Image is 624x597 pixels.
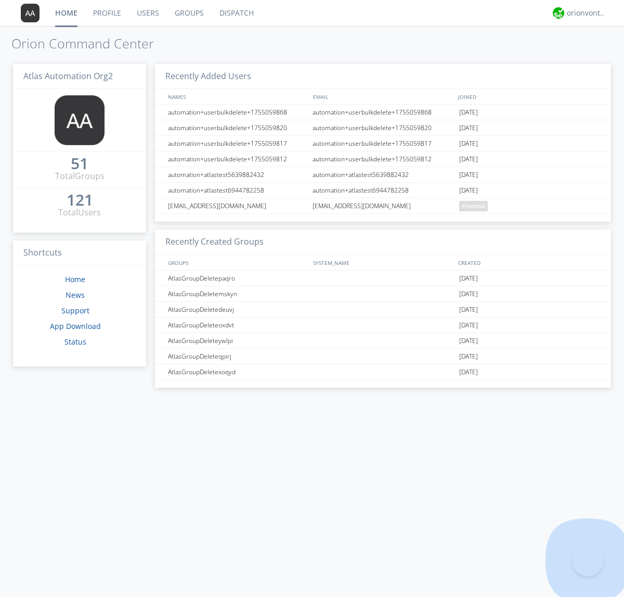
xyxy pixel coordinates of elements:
a: automation+userbulkdelete+1755059820automation+userbulkdelete+1755059820[DATE] [155,120,611,136]
span: [DATE] [459,167,478,183]
span: [DATE] [459,151,478,167]
span: [DATE] [459,317,478,333]
span: [DATE] [459,333,478,349]
div: AtlasGroupDeletedeuvj [165,302,309,317]
div: 51 [71,158,88,169]
div: AtlasGroupDeleteoxdvt [165,317,309,333]
span: [DATE] [459,271,478,286]
a: App Download [50,321,101,331]
div: AtlasGroupDeletepaqro [165,271,309,286]
div: SYSTEM_NAME [310,255,456,270]
img: 373638.png [21,4,40,22]
div: [EMAIL_ADDRESS][DOMAIN_NAME] [165,198,309,213]
span: [DATE] [459,136,478,151]
a: automation+userbulkdelete+1755059812automation+userbulkdelete+1755059812[DATE] [155,151,611,167]
a: automation+atlastest5639882432automation+atlastest5639882432[DATE] [155,167,611,183]
div: automation+userbulkdelete+1755059868 [310,105,457,120]
a: AtlasGroupDeletepaqro[DATE] [155,271,611,286]
a: automation+userbulkdelete+1755059817automation+userbulkdelete+1755059817[DATE] [155,136,611,151]
div: automation+atlastest6944782258 [310,183,457,198]
a: automation+userbulkdelete+1755059868automation+userbulkdelete+1755059868[DATE] [155,105,611,120]
div: AtlasGroupDeletemskyn [165,286,309,301]
div: automation+userbulkdelete+1755059817 [310,136,457,151]
h3: Shortcuts [13,240,146,266]
h3: Recently Created Groups [155,230,611,255]
div: Total Groups [55,170,105,182]
span: [DATE] [459,120,478,136]
div: Total Users [58,207,101,219]
span: [DATE] [459,302,478,317]
iframe: Toggle Customer Support [572,545,603,576]
div: GROUPS [165,255,308,270]
a: Home [65,274,85,284]
div: NAMES [165,89,308,104]
a: AtlasGroupDeletedeuvj[DATE] [155,302,611,317]
a: 121 [67,195,93,207]
span: [DATE] [459,349,478,364]
div: JOINED [456,89,601,104]
img: 29d36aed6fa347d5a1537e7736e6aa13 [553,7,564,19]
a: AtlasGroupDeleteywlpi[DATE] [155,333,611,349]
div: automation+atlastest5639882432 [310,167,457,182]
div: AtlasGroupDeletexoqyd [165,364,309,379]
div: orionvontas+atlas+automation+org2 [567,8,606,18]
div: [EMAIL_ADDRESS][DOMAIN_NAME] [310,198,457,213]
span: [DATE] [459,364,478,380]
div: automation+atlastest5639882432 [165,167,309,182]
a: AtlasGroupDeleteoxdvt[DATE] [155,317,611,333]
span: pending [459,201,488,211]
div: automation+userbulkdelete+1755059868 [165,105,309,120]
a: AtlasGroupDeletexoqyd[DATE] [155,364,611,380]
div: AtlasGroupDeleteywlpi [165,333,309,348]
a: Support [61,306,89,315]
div: 121 [67,195,93,205]
div: automation+userbulkdelete+1755059820 [165,120,309,135]
span: Atlas Automation Org2 [23,70,113,82]
span: [DATE] [459,105,478,120]
div: automation+userbulkdelete+1755059812 [165,151,309,167]
div: automation+userbulkdelete+1755059812 [310,151,457,167]
div: automation+userbulkdelete+1755059817 [165,136,309,151]
img: 373638.png [55,95,105,145]
a: automation+atlastest6944782258automation+atlastest6944782258[DATE] [155,183,611,198]
div: automation+atlastest6944782258 [165,183,309,198]
h3: Recently Added Users [155,64,611,90]
div: AtlasGroupDeleteqpirj [165,349,309,364]
div: EMAIL [310,89,456,104]
a: AtlasGroupDeletemskyn[DATE] [155,286,611,302]
span: [DATE] [459,183,478,198]
a: [EMAIL_ADDRESS][DOMAIN_NAME][EMAIL_ADDRESS][DOMAIN_NAME]pending [155,198,611,214]
a: Status [64,337,86,347]
a: AtlasGroupDeleteqpirj[DATE] [155,349,611,364]
a: News [66,290,85,300]
span: [DATE] [459,286,478,302]
div: automation+userbulkdelete+1755059820 [310,120,457,135]
div: CREATED [456,255,601,270]
a: 51 [71,158,88,170]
